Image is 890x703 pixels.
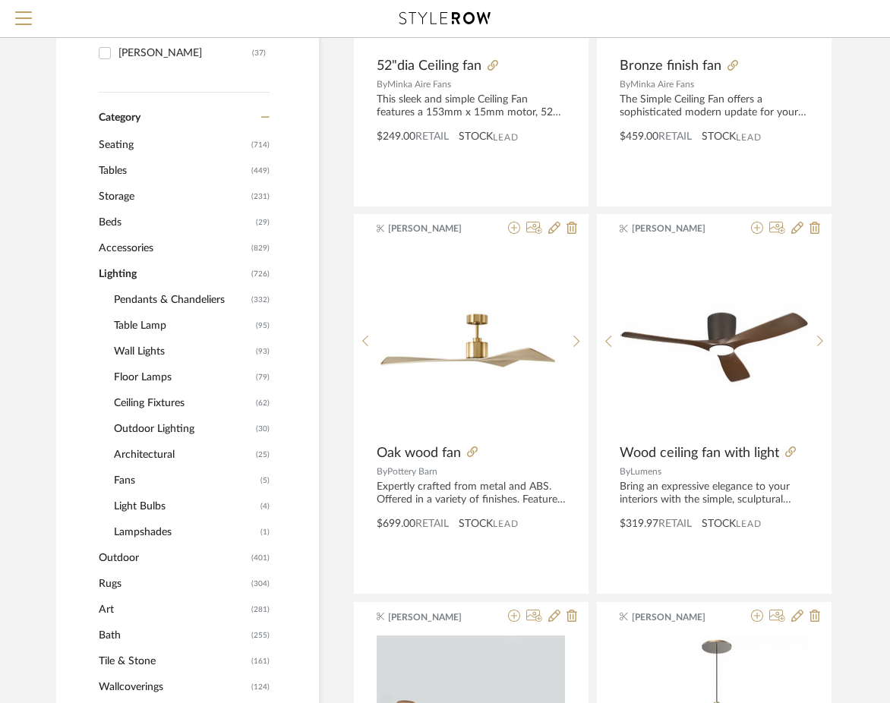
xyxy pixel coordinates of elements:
span: Minka Aire Fans [630,80,694,89]
img: Oak wood fan [377,257,565,426]
span: By [377,467,387,476]
span: Bronze finish fan [620,58,721,74]
span: $249.00 [377,131,415,142]
span: Accessories [99,235,248,261]
span: STOCK [459,516,493,532]
span: (4) [260,494,270,519]
span: Lead [493,132,519,143]
span: Beds [99,210,252,235]
span: By [620,467,630,476]
span: Outdoor Lighting [114,416,252,442]
span: Wall Lights [114,339,252,364]
span: Oak wood fan [377,445,461,462]
div: This sleek and simple Ceiling Fan features a 153mm x 15mm motor, 52 inch blade span, and 22 degre... [377,93,566,119]
span: Lighting [99,261,248,287]
span: Seating [99,132,248,158]
span: Pottery Barn [387,467,437,476]
span: $459.00 [620,131,658,142]
div: Bring an expressive elegance to your interiors with the simple, sculptural styling of this Ceilin... [620,481,809,506]
span: $699.00 [377,519,415,529]
span: [PERSON_NAME] [632,610,727,624]
span: [PERSON_NAME] [632,222,727,235]
span: (714) [251,133,270,157]
span: (62) [256,391,270,415]
div: Expertly crafted from metal and ABS. Offered in a variety of finishes. Features include: 6 speeds... [377,481,566,506]
span: Pendants & Chandeliers [114,287,248,313]
span: Lumens [630,467,661,476]
span: Lead [736,132,762,143]
img: Wood ceiling fan with light [620,247,809,436]
span: Architectural [114,442,252,468]
span: STOCK [702,516,736,532]
span: Minka Aire Fans [387,80,451,89]
span: (449) [251,159,270,183]
span: Tile & Stone [99,648,248,674]
span: Light Bulbs [114,493,257,519]
span: Fans [114,468,257,493]
span: (255) [251,623,270,648]
span: By [620,80,630,89]
span: Lead [736,519,762,529]
span: (93) [256,339,270,364]
span: (29) [256,210,270,235]
span: Retail [415,519,449,529]
span: [PERSON_NAME] [388,222,484,235]
span: Art [99,597,248,623]
span: (5) [260,468,270,493]
span: (231) [251,184,270,209]
span: Bath [99,623,248,648]
span: (1) [260,520,270,544]
span: $319.97 [620,519,658,529]
span: By [377,80,387,89]
span: (281) [251,597,270,622]
span: Lampshades [114,519,257,545]
span: (161) [251,649,270,673]
span: (124) [251,675,270,699]
span: Wood ceiling fan with light [620,445,779,462]
span: STOCK [702,129,736,145]
span: (25) [256,443,270,467]
span: Retail [658,131,692,142]
span: Outdoor [99,545,248,571]
span: Retail [658,519,692,529]
span: (401) [251,546,270,570]
span: Retail [415,131,449,142]
span: (30) [256,417,270,441]
span: Floor Lamps [114,364,252,390]
span: Ceiling Fixtures [114,390,252,416]
span: Wallcoverings [99,674,248,700]
span: (332) [251,288,270,312]
div: [PERSON_NAME] [118,41,252,65]
span: Tables [99,158,248,184]
span: 52"dia Ceiling fan [377,58,481,74]
span: Lead [493,519,519,529]
span: Table Lamp [114,313,252,339]
span: (95) [256,314,270,338]
span: [PERSON_NAME] [388,610,484,624]
span: (726) [251,262,270,286]
span: Rugs [99,571,248,597]
span: Storage [99,184,248,210]
span: Category [99,112,140,125]
div: (37) [252,41,266,65]
span: (304) [251,572,270,596]
span: (829) [251,236,270,260]
span: STOCK [459,129,493,145]
div: The Simple Ceiling Fan offers a sophisticated modern update for your indoor or outdoor space with... [620,93,809,119]
span: (79) [256,365,270,389]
